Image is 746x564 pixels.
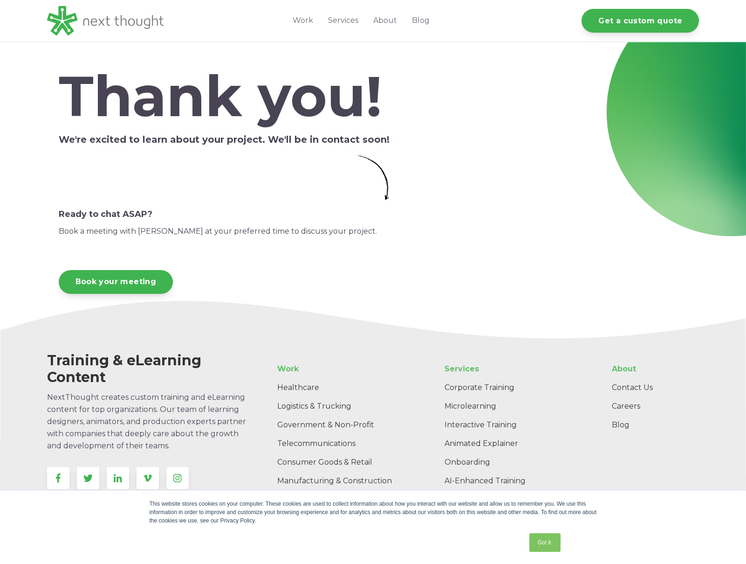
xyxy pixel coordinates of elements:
a: AI-Enhanced Training [437,472,588,490]
p: Book a meeting with [PERSON_NAME] at your preferred time to discuss your project. [59,225,688,237]
a: Government & Non-Profit [270,416,410,434]
a: Contact Us [604,378,699,397]
a: Corporate Training [437,378,588,397]
a: Got it. [529,533,560,552]
a: Manufacturing & Construction [270,472,410,490]
a: Telecommunications [270,434,410,453]
a: Microlearning [437,397,588,416]
a: About [604,360,699,378]
a: Work [270,360,410,378]
a: Book your meeting [59,270,173,294]
a: Interactive Training [437,416,588,434]
a: Healthcare [270,378,410,397]
a: Onboarding [437,453,588,472]
a: Consumer Goods & Retail [270,453,410,472]
span: Training & eLearning Content [47,352,201,386]
div: Navigation Menu [604,360,699,434]
img: LG - NextThought Logo [47,6,164,35]
div: Navigation Menu [437,360,588,528]
h6: Ready to chat ASAP? [59,209,688,220]
h5: We're excited to learn about your project. We'll be in contact soon! [59,134,688,145]
a: Blog [604,416,699,434]
a: Animated Explainer [437,434,588,453]
div: Navigation Menu [270,360,376,546]
a: Careers [604,397,699,416]
span: NextThought creates custom training and eLearning content for top organizations. Our team of lear... [47,393,246,450]
a: Services [437,360,588,378]
a: Logistics & Trucking [270,397,410,416]
div: This website stores cookies on your computer. These cookies are used to collect information about... [150,500,597,525]
img: Simple Arrow [357,155,390,200]
h2: Thank you! [59,64,688,128]
a: Get a custom quote [582,9,699,33]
